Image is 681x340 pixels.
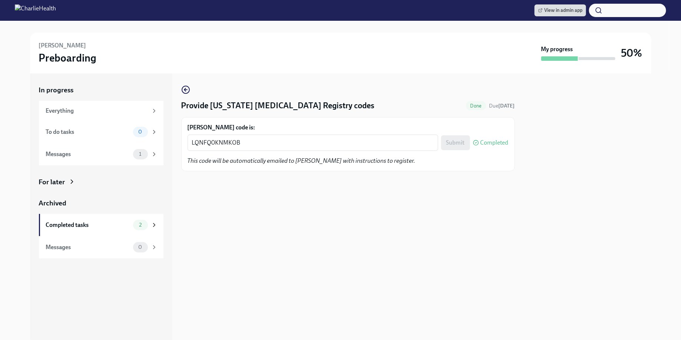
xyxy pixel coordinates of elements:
[39,143,163,165] a: Messages1
[134,129,146,135] span: 0
[135,222,146,228] span: 2
[499,103,515,109] strong: [DATE]
[46,150,130,158] div: Messages
[39,214,163,236] a: Completed tasks2
[39,85,163,95] a: In progress
[39,236,163,258] a: Messages0
[39,42,86,50] h6: [PERSON_NAME]
[46,107,148,115] div: Everything
[39,101,163,121] a: Everything
[15,4,56,16] img: CharlieHealth
[538,7,582,14] span: View in admin app
[188,123,509,132] label: [PERSON_NAME] code is:
[489,102,515,109] span: August 22nd, 2025 09:00
[541,45,573,53] strong: My progress
[489,103,515,109] span: Due
[39,198,163,208] a: Archived
[192,138,434,147] textarea: LQNFQ0KNMKOB
[535,4,586,16] a: View in admin app
[480,140,509,146] span: Completed
[46,221,130,229] div: Completed tasks
[621,46,642,60] h3: 50%
[134,244,146,250] span: 0
[39,177,163,187] a: For later
[181,100,375,111] h4: Provide [US_STATE] [MEDICAL_DATA] Registry codes
[135,151,146,157] span: 1
[466,103,486,109] span: Done
[46,243,130,251] div: Messages
[39,177,65,187] div: For later
[39,51,97,65] h3: Preboarding
[46,128,130,136] div: To do tasks
[39,121,163,143] a: To do tasks0
[188,157,416,164] em: This code will be automatically emailed to [PERSON_NAME] with instructions to register.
